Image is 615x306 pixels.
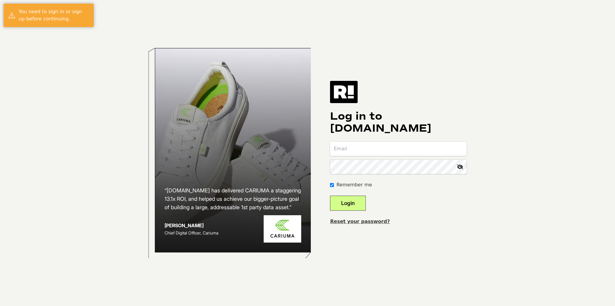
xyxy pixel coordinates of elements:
a: Reset your password? [330,219,390,224]
button: Login [330,196,366,211]
label: Remember me [336,181,372,188]
img: Cariuma [264,215,301,243]
span: Chief Digital Officer, Cariuma [165,230,218,235]
div: You need to sign in or sign up before continuing. [19,8,89,23]
h2: “[DOMAIN_NAME] has delivered CARIUMA a staggering 13.1x ROI, and helped us achieve our bigger-pic... [165,186,301,212]
strong: [PERSON_NAME] [165,222,204,228]
h1: Log in to [DOMAIN_NAME] [330,110,467,134]
img: Retention.com [330,81,358,103]
input: Email [330,142,467,156]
